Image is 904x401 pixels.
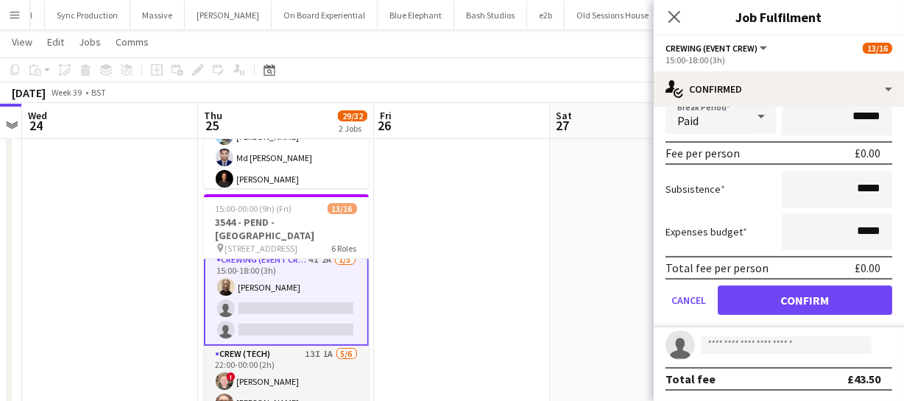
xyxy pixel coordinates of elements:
[26,117,47,134] span: 24
[554,117,572,134] span: 27
[527,1,565,29] button: e2b
[665,285,712,315] button: Cancel
[380,109,392,122] span: Fri
[665,43,758,54] span: Crewing (Event Crew)
[73,32,107,52] a: Jobs
[665,372,716,386] div: Total fee
[202,117,222,134] span: 25
[185,1,272,29] button: [PERSON_NAME]
[665,54,892,65] div: 15:00-18:00 (3h)
[28,109,47,122] span: Wed
[225,243,298,254] span: [STREET_ADDRESS]
[79,35,101,49] span: Jobs
[339,123,367,134] div: 2 Jobs
[718,285,892,315] button: Confirm
[855,260,880,275] div: £0.00
[110,32,155,52] a: Comms
[272,1,378,29] button: On Board Experiential
[116,35,149,49] span: Comms
[378,117,392,134] span: 26
[6,32,38,52] a: View
[130,1,185,29] button: Massive
[12,35,32,49] span: View
[863,43,892,54] span: 13/16
[328,203,357,214] span: 13/16
[556,109,572,122] span: Sat
[855,146,880,160] div: £0.00
[204,250,369,346] app-card-role: Crewing (Event Crew)4I2A1/315:00-18:00 (3h)[PERSON_NAME]
[91,87,106,98] div: BST
[204,109,222,122] span: Thu
[12,85,46,100] div: [DATE]
[847,372,880,386] div: £43.50
[204,216,369,242] h3: 3544 - PEND - [GEOGRAPHIC_DATA]
[47,35,64,49] span: Edit
[665,43,769,54] button: Crewing (Event Crew)
[338,110,367,121] span: 29/32
[45,1,130,29] button: Sync Production
[654,7,904,26] h3: Job Fulfilment
[227,372,236,381] span: !
[332,243,357,254] span: 6 Roles
[665,182,725,196] label: Subsistence
[41,32,70,52] a: Edit
[378,1,454,29] button: Blue Elephant
[677,113,699,128] span: Paid
[565,1,661,29] button: Old Sessions House
[216,203,292,214] span: 15:00-00:00 (9h) (Fri)
[665,260,769,275] div: Total fee per person
[665,225,747,238] label: Expenses budget
[454,1,527,29] button: Bash Studios
[654,71,904,107] div: Confirmed
[665,146,740,160] div: Fee per person
[49,87,85,98] span: Week 39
